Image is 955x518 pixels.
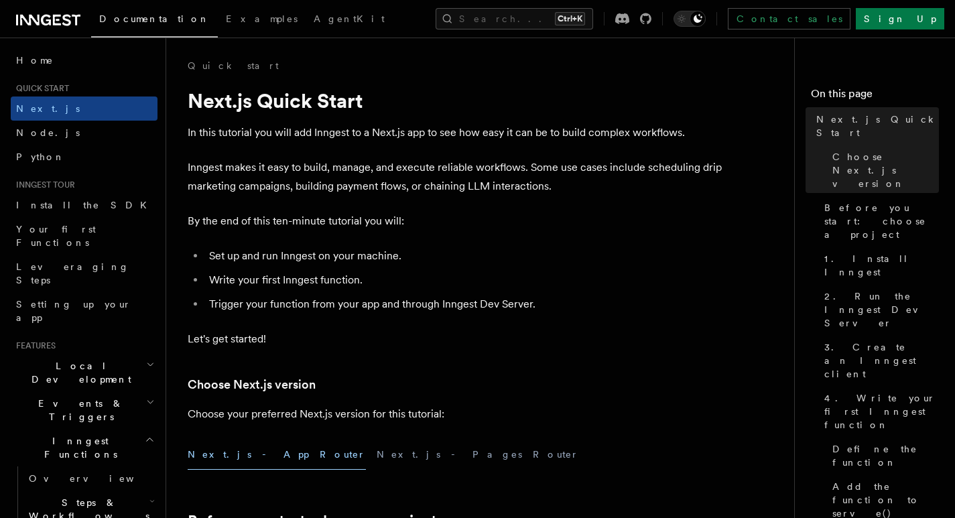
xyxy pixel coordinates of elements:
[205,247,724,265] li: Set up and run Inngest on your machine.
[824,252,939,279] span: 1. Install Inngest
[16,261,129,285] span: Leveraging Steps
[824,289,939,330] span: 2. Run the Inngest Dev Server
[91,4,218,38] a: Documentation
[29,473,167,484] span: Overview
[811,107,939,145] a: Next.js Quick Start
[377,440,579,470] button: Next.js - Pages Router
[16,151,65,162] span: Python
[11,292,157,330] a: Setting up your app
[11,391,157,429] button: Events & Triggers
[819,386,939,437] a: 4. Write your first Inngest function
[16,200,155,210] span: Install the SDK
[819,335,939,386] a: 3. Create an Inngest client
[832,442,939,469] span: Define the function
[188,88,724,113] h1: Next.js Quick Start
[188,440,366,470] button: Next.js - App Router
[674,11,706,27] button: Toggle dark mode
[188,59,279,72] a: Quick start
[188,158,724,196] p: Inngest makes it easy to build, manage, and execute reliable workflows. Some use cases include sc...
[314,13,385,24] span: AgentKit
[11,354,157,391] button: Local Development
[819,196,939,247] a: Before you start: choose a project
[188,375,316,394] a: Choose Next.js version
[11,434,145,461] span: Inngest Functions
[816,113,939,139] span: Next.js Quick Start
[99,13,210,24] span: Documentation
[832,150,939,190] span: Choose Next.js version
[11,359,146,386] span: Local Development
[11,340,56,351] span: Features
[811,86,939,107] h4: On this page
[819,284,939,335] a: 2. Run the Inngest Dev Server
[16,299,131,323] span: Setting up your app
[205,271,724,289] li: Write your first Inngest function.
[824,391,939,432] span: 4. Write your first Inngest function
[11,121,157,145] a: Node.js
[555,12,585,25] kbd: Ctrl+K
[16,224,96,248] span: Your first Functions
[16,103,80,114] span: Next.js
[824,340,939,381] span: 3. Create an Inngest client
[16,127,80,138] span: Node.js
[11,217,157,255] a: Your first Functions
[218,4,306,36] a: Examples
[824,201,939,241] span: Before you start: choose a project
[11,145,157,169] a: Python
[23,466,157,491] a: Overview
[11,48,157,72] a: Home
[819,247,939,284] a: 1. Install Inngest
[188,330,724,348] p: Let's get started!
[306,4,393,36] a: AgentKit
[11,96,157,121] a: Next.js
[11,397,146,424] span: Events & Triggers
[11,193,157,217] a: Install the SDK
[827,145,939,196] a: Choose Next.js version
[11,429,157,466] button: Inngest Functions
[11,255,157,292] a: Leveraging Steps
[188,405,724,424] p: Choose your preferred Next.js version for this tutorial:
[436,8,593,29] button: Search...Ctrl+K
[11,180,75,190] span: Inngest tour
[226,13,298,24] span: Examples
[205,295,724,314] li: Trigger your function from your app and through Inngest Dev Server.
[188,212,724,231] p: By the end of this ten-minute tutorial you will:
[16,54,54,67] span: Home
[188,123,724,142] p: In this tutorial you will add Inngest to a Next.js app to see how easy it can be to build complex...
[11,83,69,94] span: Quick start
[856,8,944,29] a: Sign Up
[728,8,850,29] a: Contact sales
[827,437,939,474] a: Define the function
